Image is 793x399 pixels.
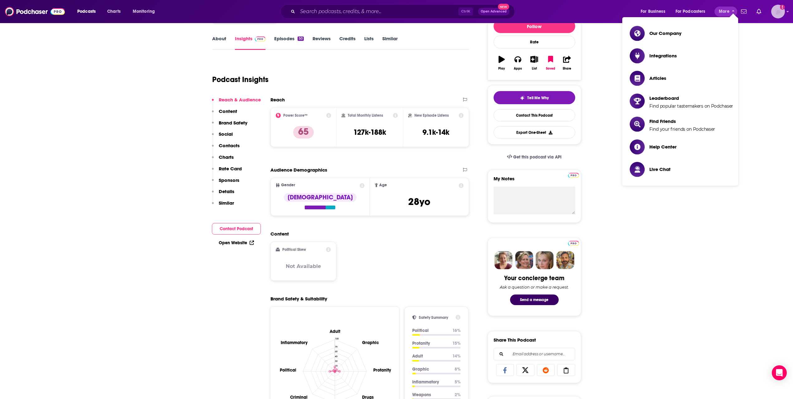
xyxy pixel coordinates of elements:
text: Adult [329,329,340,334]
span: Leaderboard [649,95,733,101]
button: Apps [510,52,526,74]
span: Ctrl K [458,7,473,16]
tspan: 100 [335,337,338,340]
a: Share on Reddit [537,364,555,376]
a: Credits [339,36,356,50]
p: 5 % [455,379,461,385]
button: Contacts [212,143,240,154]
button: tell me why sparkleTell Me Why [494,91,575,104]
button: Social [212,131,233,143]
button: Play [494,52,510,74]
button: Details [212,188,234,200]
p: Social [219,131,233,137]
h2: Brand Safety & Suitability [270,296,327,302]
tspan: 30 [335,360,337,363]
a: Pro website [568,172,579,178]
div: 50 [298,36,303,41]
h3: 9.1k-14k [423,128,449,137]
span: Gender [281,183,295,187]
a: About [212,36,226,50]
p: Similar [219,200,234,206]
div: Saved [546,67,555,71]
button: Rate Card [212,166,242,177]
span: Integrations [649,53,677,59]
p: 65 [293,126,314,139]
h2: New Episode Listens [414,113,449,118]
a: Episodes50 [274,36,303,50]
p: 15 % [452,341,461,346]
div: Play [498,67,505,71]
a: Show notifications dropdown [738,6,749,17]
p: Adult [412,353,447,359]
span: Logged in as mattkessler [771,5,785,18]
img: Sydney Profile [494,251,513,269]
button: Content [212,108,237,120]
h3: Share This Podcast [494,337,536,343]
div: [DEMOGRAPHIC_DATA] [284,193,356,202]
h1: Podcast Insights [212,75,269,84]
button: open menu [73,7,104,17]
button: Charts [212,154,234,166]
a: Copy Link [557,364,575,376]
span: For Business [641,7,665,16]
img: Jon Profile [556,251,574,269]
div: Ask a question or make a request. [500,285,569,290]
h2: Content [270,231,464,237]
button: open menu [671,7,714,17]
div: Search followers [494,348,575,360]
img: Podchaser Pro [568,173,579,178]
input: Email address or username... [499,348,570,360]
a: Pro website [568,240,579,246]
button: Contact Podcast [212,223,261,235]
span: Find Friends [649,118,715,124]
button: Reach & Audience [212,97,261,108]
p: 2 % [455,392,461,397]
a: Open Website [219,240,254,246]
span: Get this podcast via API [513,154,561,160]
span: Help Center [649,144,676,150]
div: List [532,67,537,71]
text: Political [279,367,296,373]
tspan: 60 [335,350,337,353]
p: Weapons [412,392,450,397]
p: Contacts [219,143,240,148]
a: Lists [364,36,374,50]
button: Brand Safety [212,120,247,131]
label: My Notes [494,176,575,187]
a: Share on Facebook [496,364,514,376]
p: Graphic [412,367,450,372]
span: New [498,4,509,10]
button: Follow [494,19,575,33]
tspan: 45 [335,355,337,358]
span: Monitoring [133,7,155,16]
button: Show profile menu [771,5,785,18]
h2: Safety Summary [419,315,453,320]
a: Share on X/Twitter [516,364,534,376]
h2: Power Score™ [283,113,308,118]
div: Open Intercom Messenger [772,365,787,380]
span: Charts [107,7,121,16]
button: Open AdvancedNew [478,8,509,15]
p: 16 % [452,328,461,333]
h2: Political Skew [282,247,306,252]
img: Podchaser Pro [255,36,266,41]
svg: Add a profile image [780,5,785,10]
a: Similar [382,36,398,50]
button: Send a message [510,294,559,305]
p: Details [219,188,234,194]
tspan: 75 [335,345,337,348]
img: Podchaser - Follow, Share and Rate Podcasts [5,6,65,17]
input: Search podcasts, credits, & more... [298,7,458,17]
button: Similar [212,200,234,212]
img: User Profile [771,5,785,18]
p: 14 % [452,353,461,359]
h3: 127k-188k [353,128,386,137]
text: Profanity [373,367,391,373]
p: Political [412,328,447,333]
p: Inflammatory [412,379,450,385]
a: Show notifications dropdown [754,6,764,17]
span: Tell Me Why [527,95,549,100]
span: Find your friends on Podchaser [649,126,715,132]
span: Live Chat [649,166,671,172]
